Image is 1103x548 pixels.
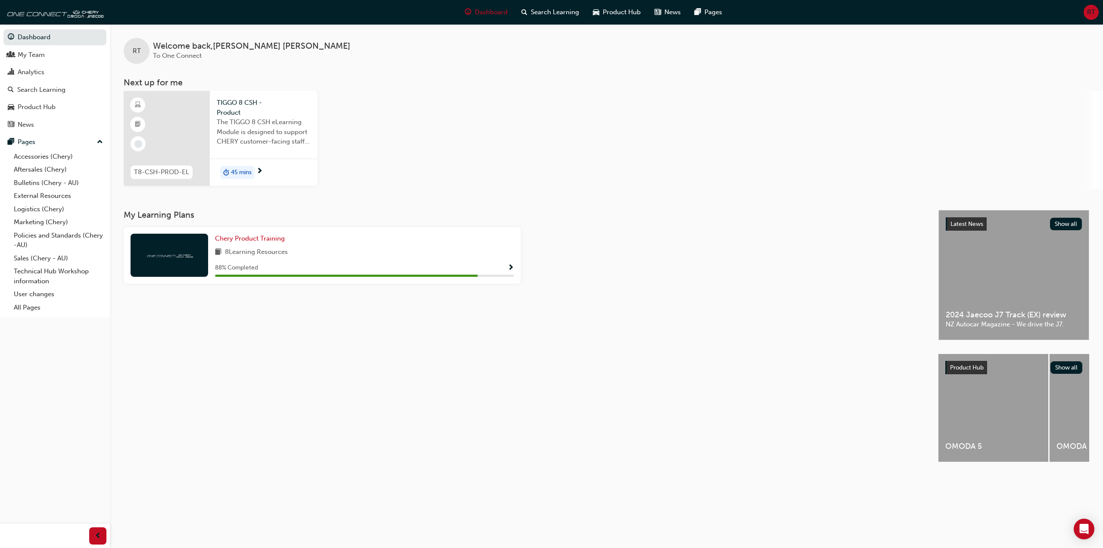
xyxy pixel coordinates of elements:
[8,51,14,59] span: people-icon
[223,167,229,178] span: duration-icon
[521,7,527,18] span: search-icon
[10,176,106,190] a: Bulletins (Chery - AU)
[10,301,106,314] a: All Pages
[217,98,311,117] span: TIGGO 8 CSH - Product
[3,117,106,133] a: News
[946,310,1082,320] span: 2024 Jaecoo J7 Track (EX) review
[134,167,189,177] span: T8-CSH-PROD-EL
[256,168,263,175] span: next-icon
[945,442,1041,451] span: OMODA 5
[217,117,311,147] span: The TIGGO 8 CSH eLearning Module is designed to support CHERY customer-facing staff with the prod...
[215,247,221,258] span: book-icon
[8,138,14,146] span: pages-icon
[3,28,106,134] button: DashboardMy TeamAnalyticsSearch LearningProduct HubNews
[10,288,106,301] a: User changes
[8,86,14,94] span: search-icon
[1050,361,1083,374] button: Show all
[946,319,1082,329] span: NZ Autocar Magazine - We drive the J7.
[664,7,681,17] span: News
[458,3,514,21] a: guage-iconDashboard
[133,46,141,56] span: RT
[945,361,1082,375] a: Product HubShow all
[215,235,285,242] span: Chery Product Training
[593,7,599,18] span: car-icon
[135,100,141,111] span: learningResourceType_ELEARNING-icon
[950,220,983,228] span: Latest News
[3,82,106,98] a: Search Learning
[1084,5,1099,20] button: RT
[648,3,688,21] a: news-iconNews
[10,216,106,229] a: Marketing (Chery)
[654,7,661,18] span: news-icon
[8,34,14,41] span: guage-icon
[8,69,14,76] span: chart-icon
[938,210,1089,340] a: Latest NewsShow all2024 Jaecoo J7 Track (EX) reviewNZ Autocar Magazine - We drive the J7.
[695,7,701,18] span: pages-icon
[1074,519,1094,539] div: Open Intercom Messenger
[10,265,106,288] a: Technical Hub Workshop information
[17,85,65,95] div: Search Learning
[8,121,14,129] span: news-icon
[688,3,729,21] a: pages-iconPages
[3,99,106,115] a: Product Hub
[110,78,1103,88] h3: Next up for me
[586,3,648,21] a: car-iconProduct Hub
[938,354,1048,462] a: OMODA 5
[950,364,984,371] span: Product Hub
[10,203,106,216] a: Logistics (Chery)
[10,189,106,203] a: External Resources
[514,3,586,21] a: search-iconSearch Learning
[10,150,106,163] a: Accessories (Chery)
[3,64,106,80] a: Analytics
[603,7,641,17] span: Product Hub
[225,247,288,258] span: 8 Learning Resources
[1087,7,1095,17] span: RT
[10,252,106,265] a: Sales (Chery - AU)
[146,251,193,259] img: oneconnect
[8,103,14,111] span: car-icon
[18,67,44,77] div: Analytics
[124,210,925,220] h3: My Learning Plans
[946,217,1082,231] a: Latest NewsShow all
[531,7,579,17] span: Search Learning
[18,120,34,130] div: News
[231,168,252,178] span: 45 mins
[134,140,142,148] span: learningRecordVerb_NONE-icon
[124,91,318,186] a: T8-CSH-PROD-ELTIGGO 8 CSH - ProductThe TIGGO 8 CSH eLearning Module is designed to support CHERY ...
[3,134,106,150] button: Pages
[18,50,45,60] div: My Team
[508,263,514,273] button: Show Progress
[10,163,106,176] a: Aftersales (Chery)
[95,531,101,542] span: prev-icon
[10,229,106,252] a: Policies and Standards (Chery -AU)
[135,119,141,130] span: booktick-icon
[153,41,350,51] span: Welcome back , [PERSON_NAME] [PERSON_NAME]
[153,52,202,59] span: To One Connect
[18,137,35,147] div: Pages
[3,29,106,45] a: Dashboard
[18,102,56,112] div: Product Hub
[97,137,103,148] span: up-icon
[215,263,258,273] span: 88 % Completed
[4,3,103,21] img: oneconnect
[1050,218,1082,230] button: Show all
[508,264,514,272] span: Show Progress
[3,47,106,63] a: My Team
[704,7,722,17] span: Pages
[475,7,508,17] span: Dashboard
[215,234,288,244] a: Chery Product Training
[465,7,471,18] span: guage-icon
